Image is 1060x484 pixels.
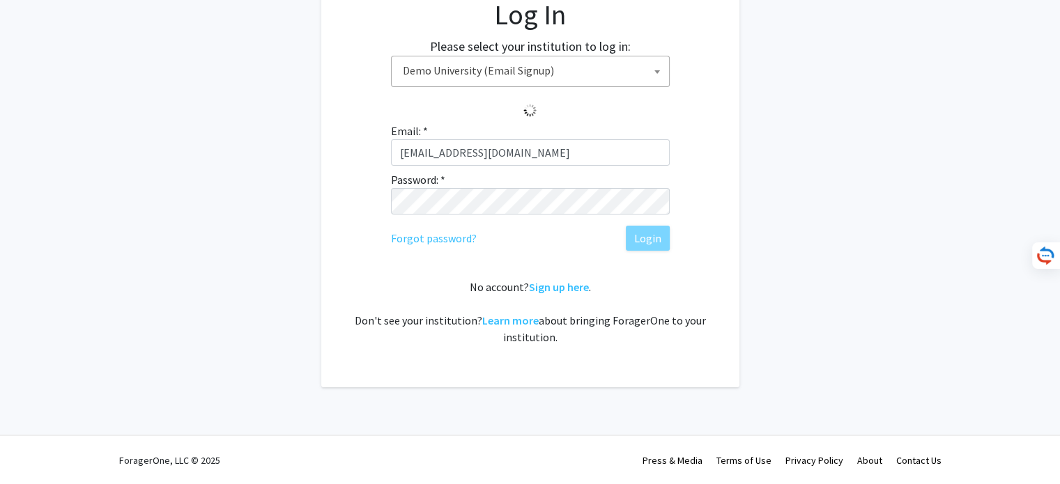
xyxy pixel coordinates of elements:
[391,56,670,87] span: Demo University (Email Signup)
[430,37,631,56] label: Please select your institution to log in:
[716,454,771,467] a: Terms of Use
[518,98,542,123] img: Loading
[482,313,539,327] a: Learn more about bringing ForagerOne to your institution
[643,454,702,467] a: Press & Media
[10,421,59,474] iframe: Chat
[391,230,477,247] a: Forgot password?
[397,56,669,85] span: Demo University (Email Signup)
[349,279,712,345] div: No account? . Don't see your institution? about bringing ForagerOne to your institution.
[391,123,428,139] label: Email: *
[529,280,589,294] a: Sign up here
[626,226,670,251] button: Login
[391,171,445,188] label: Password: *
[785,454,843,467] a: Privacy Policy
[857,454,882,467] a: About
[896,454,942,467] a: Contact Us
